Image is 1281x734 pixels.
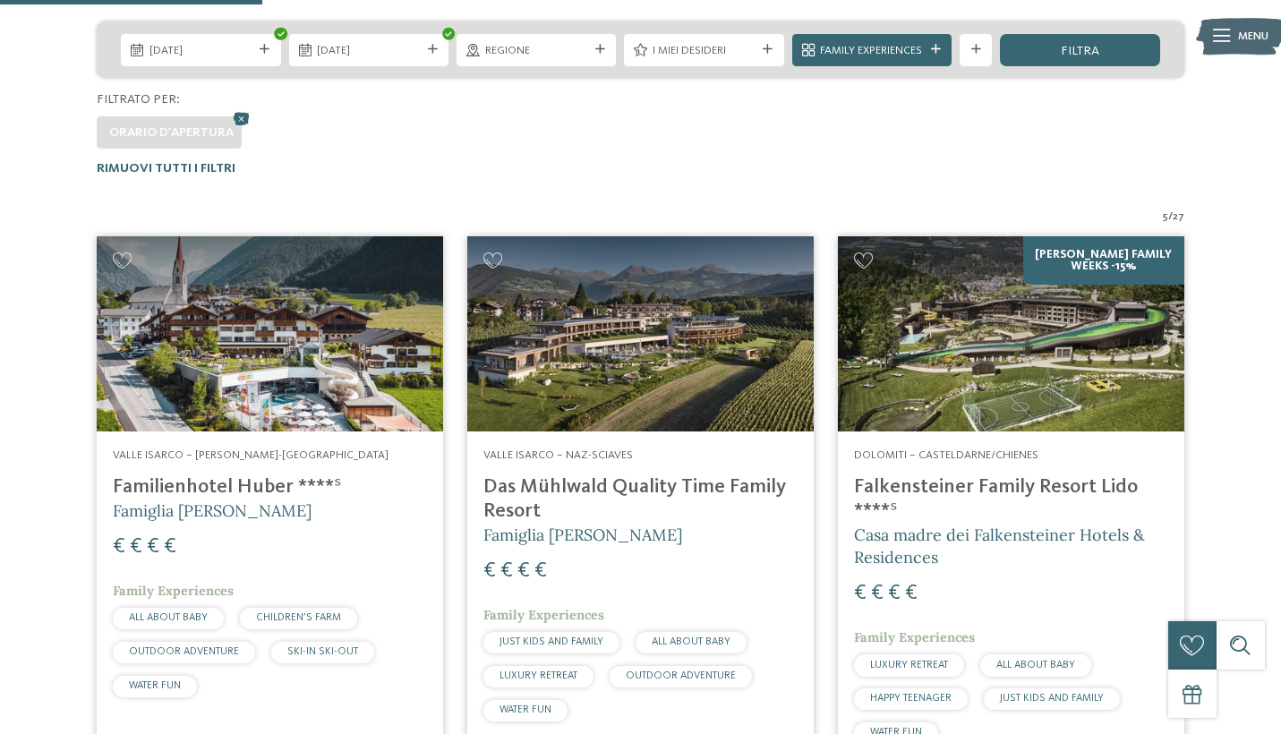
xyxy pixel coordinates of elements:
span: € [871,583,884,604]
span: Valle Isarco – [PERSON_NAME]-[GEOGRAPHIC_DATA] [113,449,389,461]
span: Casa madre dei Falkensteiner Hotels & Residences [854,525,1145,568]
span: CHILDREN’S FARM [256,612,341,623]
span: Filtrato per: [97,93,180,106]
span: € [130,536,142,558]
span: HAPPY TEENAGER [870,693,952,704]
span: OUTDOOR ADVENTURE [129,646,239,657]
span: filtra [1061,45,1099,57]
span: SKI-IN SKI-OUT [287,646,358,657]
span: Family Experiences [483,607,604,623]
span: [DATE] [317,43,420,59]
span: LUXURY RETREAT [500,670,577,681]
span: WATER FUN [129,680,181,691]
span: € [517,560,530,582]
span: / [1168,209,1173,225]
span: € [905,583,918,604]
h4: Falkensteiner Family Resort Lido ****ˢ [854,475,1168,524]
span: € [534,560,547,582]
span: ALL ABOUT BABY [996,660,1075,670]
h4: Familienhotel Huber ****ˢ [113,475,427,499]
span: OUTDOOR ADVENTURE [626,670,736,681]
span: Dolomiti – Casteldarne/Chienes [854,449,1038,461]
span: Rimuovi tutti i filtri [97,162,235,175]
span: 5 [1163,209,1168,225]
span: € [147,536,159,558]
span: € [500,560,513,582]
span: Famiglia [PERSON_NAME] [113,500,312,521]
span: Valle Isarco – Naz-Sciaves [483,449,633,461]
span: Orario d'apertura [109,126,234,139]
img: Cercate un hotel per famiglie? Qui troverete solo i migliori! [838,236,1184,431]
span: € [854,583,867,604]
span: JUST KIDS AND FAMILY [1000,693,1104,704]
span: Family Experiences [113,583,234,599]
span: € [888,583,901,604]
span: [DATE] [149,43,252,59]
h4: Das Mühlwald Quality Time Family Resort [483,475,798,524]
span: Famiglia [PERSON_NAME] [483,525,682,545]
span: 27 [1173,209,1184,225]
span: ALL ABOUT BABY [652,636,730,647]
span: JUST KIDS AND FAMILY [500,636,603,647]
img: Cercate un hotel per famiglie? Qui troverete solo i migliori! [467,236,814,431]
span: LUXURY RETREAT [870,660,948,670]
span: € [164,536,176,558]
span: I miei desideri [653,43,756,59]
span: € [113,536,125,558]
span: WATER FUN [500,704,551,715]
img: Cercate un hotel per famiglie? Qui troverete solo i migliori! [97,236,443,431]
span: Family Experiences [854,629,975,645]
span: € [483,560,496,582]
span: Family Experiences [820,43,923,59]
span: ALL ABOUT BABY [129,612,208,623]
span: Regione [485,43,588,59]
